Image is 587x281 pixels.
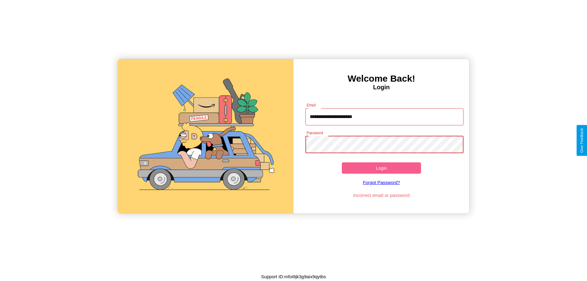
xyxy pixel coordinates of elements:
[302,191,461,199] p: Incorrect email or password
[307,130,323,135] label: Password
[118,59,293,213] img: gif
[293,73,469,84] h3: Welcome Back!
[307,102,316,108] label: Email
[261,272,326,281] p: Support ID: mfoi9jk3g9aix9qytbs
[342,162,421,174] button: Login
[293,84,469,91] h4: Login
[302,174,461,191] a: Forgot Password?
[580,128,584,153] div: Give Feedback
